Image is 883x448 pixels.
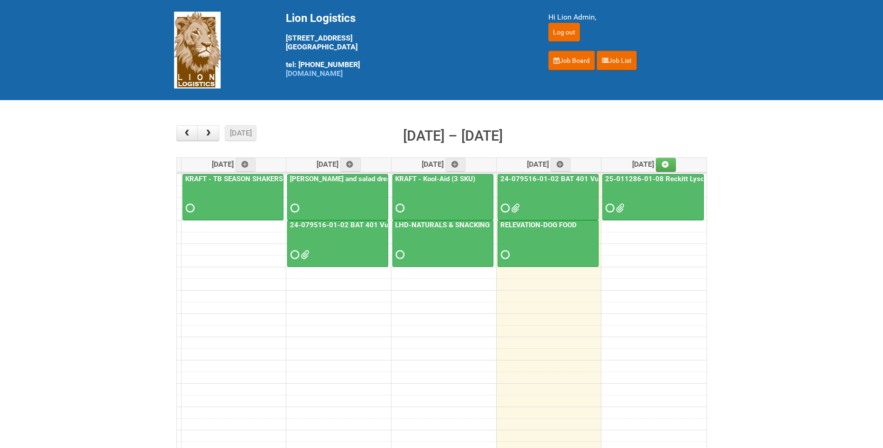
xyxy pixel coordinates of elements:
a: Add an event [236,158,256,172]
a: 24-079516-01-02 BAT 401 Vuse Box RCT [287,220,388,267]
a: Job Board [548,51,595,70]
a: KRAFT - Kool-Aid (3 SKU) [393,175,477,183]
span: Lion Logistics [286,12,356,25]
span: GROUP 1000.jpg RAIBAT Vuse Pro Box RCT Study - Pregnancy Test Letter - 11JUL2025.pdf 24-079516-01... [301,251,307,258]
a: 25-011286-01-08 Reckitt Lysol Laundry Scented - BLINDING (hold slot) [603,175,833,183]
span: Requested [501,251,507,258]
span: Requested [606,205,612,211]
input: Log out [548,23,580,41]
span: Requested [396,251,402,258]
div: Hi Lion Admin, [548,12,709,23]
span: Requested [290,251,297,258]
a: KRAFT - Kool-Aid (3 SKU) [392,174,493,221]
a: RELEVATION-DOG FOOD [498,220,599,267]
a: KRAFT - TB SEASON SHAKERS [183,175,285,183]
span: Requested [290,205,297,211]
h2: [DATE] – [DATE] [403,125,503,147]
span: [DATE] [212,160,256,169]
button: [DATE] [225,125,256,141]
a: LHD-NATURALS & SNACKING [392,220,493,267]
span: [DATE] [632,160,676,169]
span: Requested [186,205,192,211]
a: LHD-NATURALS & SNACKING [393,221,492,229]
img: Lion Logistics [174,12,221,88]
div: [STREET_ADDRESS] [GEOGRAPHIC_DATA] tel: [PHONE_NUMBER] [286,12,525,78]
span: Requested [501,205,507,211]
a: Add an event [551,158,571,172]
a: Lion Logistics [174,45,221,54]
a: Add an event [656,158,676,172]
span: [DATE] [422,160,466,169]
a: 24-079516-01-02 BAT 401 Vuse Box RCT [499,175,637,183]
span: [DATE] [317,160,361,169]
a: Add an event [340,158,361,172]
a: 24-079516-01-02 BAT 401 Vuse Box RCT [288,221,427,229]
a: [DOMAIN_NAME] [286,69,343,78]
a: [PERSON_NAME] and salad dressing [288,175,406,183]
a: 25-011286-01-08 Reckitt Lysol Laundry Scented - BLINDING (hold slot) [602,174,704,221]
span: GROUP 1000.jpg 24-079516-01 BAT 401 Vuse Box RCT - Address File - 3rd Batch 9.25.xlsx RAIBAT Vuse... [511,205,518,211]
a: Job List [597,51,637,70]
a: [PERSON_NAME] and salad dressing [287,174,388,221]
a: Add an event [445,158,466,172]
span: [DATE] [527,160,571,169]
a: RELEVATION-DOG FOOD [499,221,579,229]
span: 25-011286-01 - MOR - Blinding (GLS386).xlsm [616,205,622,211]
a: 24-079516-01-02 BAT 401 Vuse Box RCT [498,174,599,221]
a: KRAFT - TB SEASON SHAKERS [182,174,283,221]
span: Requested [396,205,402,211]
